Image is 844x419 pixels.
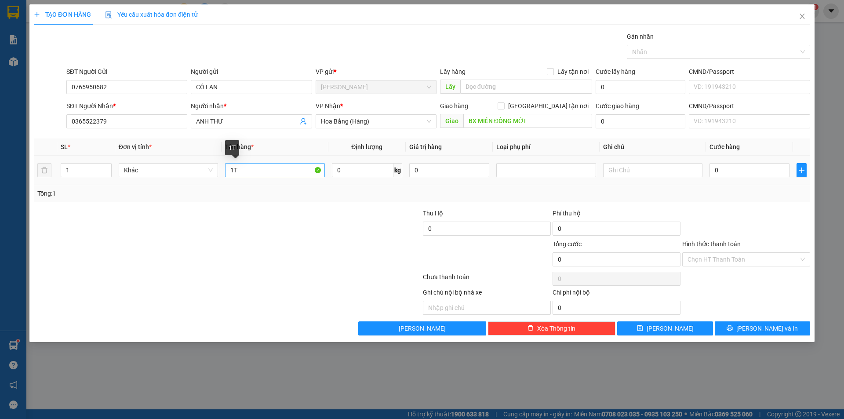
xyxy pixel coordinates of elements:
input: 0 [409,163,489,177]
div: 1T [225,140,239,155]
span: delete [527,325,534,332]
label: Cước lấy hàng [596,68,635,75]
span: kg [393,163,402,177]
span: Lấy [440,80,460,94]
div: SĐT Người Gửi [66,67,187,77]
span: Thu Hộ [423,210,443,217]
span: plus [797,167,806,174]
span: TẠO ĐƠN HÀNG [34,11,91,18]
input: Cước giao hàng [596,114,685,128]
span: user-add [300,118,307,125]
span: Khác [124,164,213,177]
button: deleteXóa Thông tin [488,321,616,335]
span: Tổng cước [553,240,582,248]
span: [PERSON_NAME] [647,324,694,333]
div: VP gửi [316,67,437,77]
span: Tên hàng [225,143,254,150]
span: Giao [440,114,463,128]
input: Ghi Chú [603,163,702,177]
input: Dọc đường [460,80,592,94]
div: SĐT Người Nhận [66,101,187,111]
label: Cước giao hàng [596,102,639,109]
label: Hình thức thanh toán [682,240,741,248]
button: delete [37,163,51,177]
span: Cước hàng [709,143,740,150]
span: Hà Tiên [321,80,431,94]
button: printer[PERSON_NAME] và In [715,321,810,335]
div: CMND/Passport [689,67,810,77]
span: close [799,13,806,20]
span: Yêu cầu xuất hóa đơn điện tử [105,11,198,18]
input: Nhập ghi chú [423,301,551,315]
span: Đơn vị tính [119,143,152,150]
img: icon [105,11,112,18]
span: [PERSON_NAME] và In [736,324,798,333]
button: plus [797,163,806,177]
span: Lấy tận nơi [554,67,592,77]
button: save[PERSON_NAME] [617,321,713,335]
button: [PERSON_NAME] [358,321,486,335]
span: save [637,325,643,332]
span: Hoa Bằng (Hàng) [321,115,431,128]
label: Gán nhãn [627,33,654,40]
span: printer [727,325,733,332]
div: Người nhận [191,101,312,111]
div: Phí thu hộ [553,208,680,222]
span: VP Nhận [316,102,340,109]
input: Dọc đường [463,114,592,128]
div: Chưa thanh toán [422,272,552,288]
span: [GEOGRAPHIC_DATA] tận nơi [505,101,592,111]
th: Loại phụ phí [493,138,599,156]
div: CMND/Passport [689,101,810,111]
span: SL [61,143,68,150]
div: Chi phí nội bộ [553,288,680,301]
span: Lấy hàng [440,68,466,75]
th: Ghi chú [600,138,706,156]
span: Giao hàng [440,102,468,109]
button: Close [790,4,815,29]
span: Định lượng [351,143,382,150]
span: plus [34,11,40,18]
span: [PERSON_NAME] [399,324,446,333]
input: VD: Bàn, Ghế [225,163,324,177]
div: Tổng: 1 [37,189,326,198]
span: Xóa Thông tin [537,324,575,333]
div: Người gửi [191,67,312,77]
span: Giá trị hàng [409,143,442,150]
input: Cước lấy hàng [596,80,685,94]
div: Ghi chú nội bộ nhà xe [423,288,551,301]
